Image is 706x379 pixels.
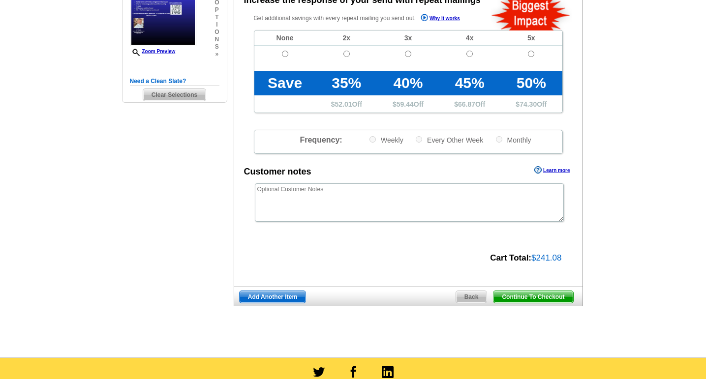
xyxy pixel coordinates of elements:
a: Zoom Preview [130,49,176,54]
span: 74.30 [520,100,537,108]
a: Add Another Item [239,291,306,303]
span: t [215,14,219,21]
span: 66.87 [458,100,475,108]
td: 35% [316,71,377,95]
td: 3x [377,30,439,46]
input: Weekly [369,136,376,143]
span: Back [456,291,487,303]
label: Every Other Week [415,135,483,145]
span: s [215,43,219,51]
td: Save [254,71,316,95]
input: Every Other Week [416,136,422,143]
strong: Cart Total: [490,253,531,262]
span: 59.44 [397,100,414,108]
span: Add Another Item [240,291,306,303]
a: Why it works [421,14,460,24]
td: $ Off [500,95,562,113]
td: 50% [500,71,562,95]
span: Frequency: [300,136,342,144]
td: 5x [500,30,562,46]
div: Customer notes [244,165,311,178]
span: i [215,21,219,29]
td: $ Off [377,95,439,113]
p: Get additional savings with every repeat mailing you send out. [254,13,481,24]
span: p [215,6,219,14]
span: 52.01 [335,100,352,108]
td: 45% [439,71,500,95]
label: Monthly [495,135,531,145]
span: Clear Selections [143,89,206,101]
a: Back [456,291,488,303]
span: Continue To Checkout [493,291,573,303]
td: 2x [316,30,377,46]
td: None [254,30,316,46]
td: $ Off [316,95,377,113]
td: 40% [377,71,439,95]
span: $241.08 [531,253,561,262]
h5: Need a Clean Slate? [130,77,219,86]
input: Monthly [496,136,502,143]
span: o [215,29,219,36]
a: Learn more [534,166,570,174]
span: n [215,36,219,43]
span: » [215,51,219,58]
td: 4x [439,30,500,46]
label: Weekly [368,135,403,145]
td: $ Off [439,95,500,113]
